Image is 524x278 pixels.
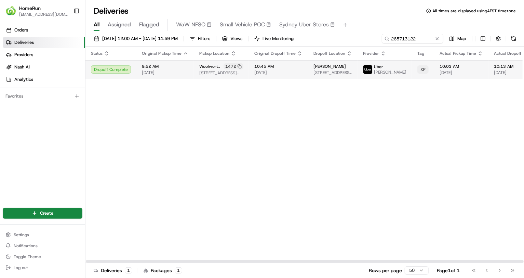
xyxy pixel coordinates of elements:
span: Notifications [14,243,38,249]
span: Orders [14,27,28,33]
span: Deliveries [14,39,34,46]
span: Filters [198,36,210,42]
button: Refresh [509,34,519,43]
span: [DATE] [142,70,188,75]
span: 10:45 AM [254,64,303,69]
button: HomeRun [19,5,41,12]
button: Create [3,208,82,219]
a: Analytics [3,74,85,85]
span: Actual Pickup Time [440,51,476,56]
button: HomeRunHomeRun[EMAIL_ADDRESS][DOMAIN_NAME] [3,3,71,19]
div: Page 1 of 1 [437,267,460,274]
div: 1 [125,267,132,274]
span: Status [91,51,103,56]
span: Provider [363,51,379,56]
span: [PERSON_NAME] [313,64,346,69]
span: Log out [14,265,28,270]
input: Type to search [382,34,443,43]
span: [STREET_ADDRESS][PERSON_NAME] [199,70,243,76]
button: Filters [187,34,213,43]
span: Assigned [108,21,131,29]
img: HomeRun [5,5,16,16]
button: Live Monitoring [251,34,297,43]
span: [STREET_ADDRESS][PERSON_NAME] [313,70,352,75]
button: Views [219,34,245,43]
span: Flagged [139,21,159,29]
button: Log out [3,263,82,273]
span: 9:52 AM [142,64,188,69]
span: Small Vehicle POC [220,21,265,29]
div: 1472 [224,63,243,69]
span: Settings [14,232,29,238]
span: XP [420,67,426,72]
span: [DATE] [254,70,303,75]
span: Original Dropoff Time [254,51,296,56]
a: Deliveries [3,37,85,48]
span: [DATE] [440,70,483,75]
button: Settings [3,230,82,240]
span: Woolworths Dee Why [199,64,222,69]
span: 10:03 AM [440,64,483,69]
p: Rows per page [369,267,402,274]
h1: Deliveries [94,5,129,16]
button: [DATE] 12:00 AM - [DATE] 11:59 PM [91,34,181,43]
span: Dropoff Location [313,51,345,56]
button: Toggle Theme [3,252,82,262]
span: Pickup Location [199,51,229,56]
span: Views [230,36,242,42]
span: Uber [374,64,383,69]
span: Live Monitoring [263,36,294,42]
span: [DATE] 12:00 AM - [DATE] 11:59 PM [102,36,178,42]
div: Deliveries [94,267,132,274]
span: Map [457,36,466,42]
span: Create [40,210,53,216]
span: Sydney Uber Stores [279,21,329,29]
span: Providers [14,52,33,58]
span: All [94,21,99,29]
div: Packages [144,267,182,274]
a: Orders [3,25,85,36]
span: All times are displayed using AEST timezone [432,8,516,14]
div: Favorites [3,91,82,102]
button: [EMAIL_ADDRESS][DOMAIN_NAME] [19,12,68,17]
a: Nash AI [3,62,85,73]
span: Analytics [14,76,33,83]
img: uber-new-logo.jpeg [363,65,372,74]
span: Original Pickup Time [142,51,182,56]
div: 1 [175,267,182,274]
button: Notifications [3,241,82,251]
span: [PERSON_NAME] [374,69,406,75]
span: Nash AI [14,64,30,70]
span: Tag [417,51,424,56]
a: Providers [3,49,85,60]
span: WaW NFSO [176,21,205,29]
span: Toggle Theme [14,254,41,260]
button: Map [446,34,469,43]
